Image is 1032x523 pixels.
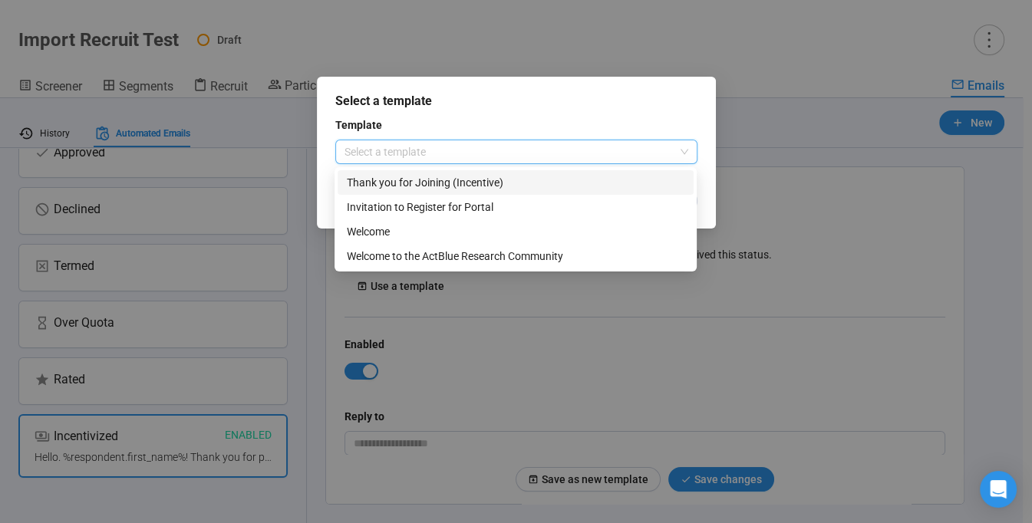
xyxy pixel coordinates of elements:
[347,174,684,191] div: Thank you for Joining (Incentive)
[347,248,684,265] div: Welcome to the ActBlue Research Community
[338,244,694,268] div: Welcome to the ActBlue Research Community
[338,195,694,219] div: Invitation to Register for Portal
[347,223,684,240] div: Welcome
[335,117,382,133] div: Template
[338,170,694,195] div: Thank you for Joining (Incentive)
[347,199,684,215] div: Invitation to Register for Portal
[980,471,1017,508] div: Open Intercom Messenger
[338,219,694,244] div: Welcome
[335,92,697,110] div: Select a template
